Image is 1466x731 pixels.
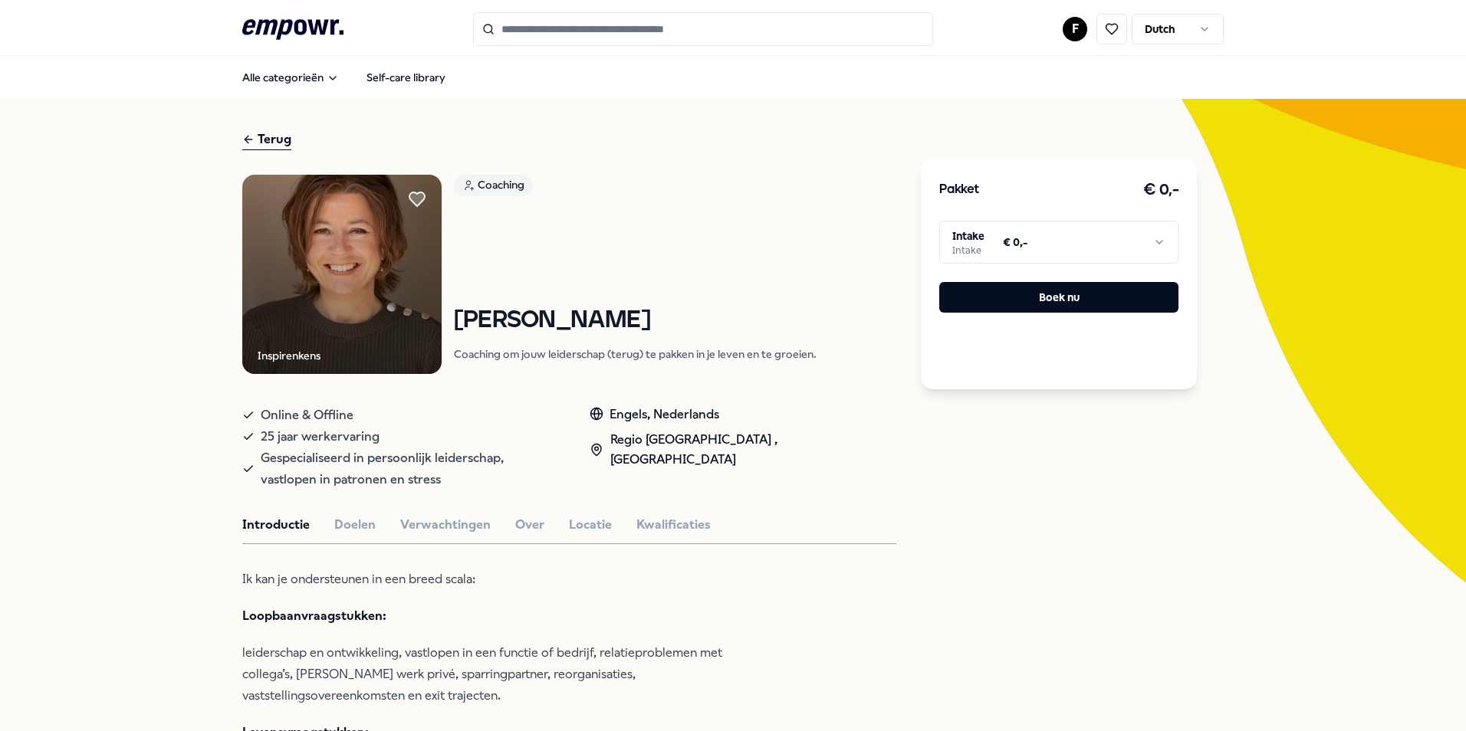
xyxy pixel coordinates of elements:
[261,426,380,447] span: 25 jaar werkervaring
[473,12,933,46] input: Search for products, categories or subcategories
[454,175,817,202] a: Coaching
[1143,178,1179,202] h3: € 0,-
[230,62,458,93] nav: Main
[242,175,442,374] img: Product Image
[242,608,386,623] strong: Loopbaanvraagstukken:
[242,515,310,535] button: Introductie
[261,447,559,490] span: Gespecialiseerd in persoonlijk leiderschap, vastlopen in patronen en stress
[569,515,612,535] button: Locatie
[242,129,291,150] div: Terug
[242,642,741,706] p: leiderschap en ontwikkeling, vastlopen in een functie of bedrijf, relatieproblemen met collega’s,...
[636,515,711,535] button: Kwalificaties
[242,569,741,590] p: Ik kan je ondersteunen in een breed scala:
[454,346,817,362] p: Coaching om jouw leiderschap (terug) te pakken in je leven en te groeien.
[590,405,897,425] div: Engels, Nederlands
[261,405,353,426] span: Online & Offline
[258,347,320,364] div: Inspirenkens
[939,282,1178,313] button: Boek nu
[230,62,351,93] button: Alle categorieën
[334,515,376,535] button: Doelen
[354,62,458,93] a: Self-care library
[1063,17,1087,41] button: F
[454,175,533,196] div: Coaching
[590,430,897,469] div: Regio [GEOGRAPHIC_DATA] , [GEOGRAPHIC_DATA]
[400,515,491,535] button: Verwachtingen
[515,515,544,535] button: Over
[939,180,979,200] h3: Pakket
[454,307,817,334] h1: [PERSON_NAME]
